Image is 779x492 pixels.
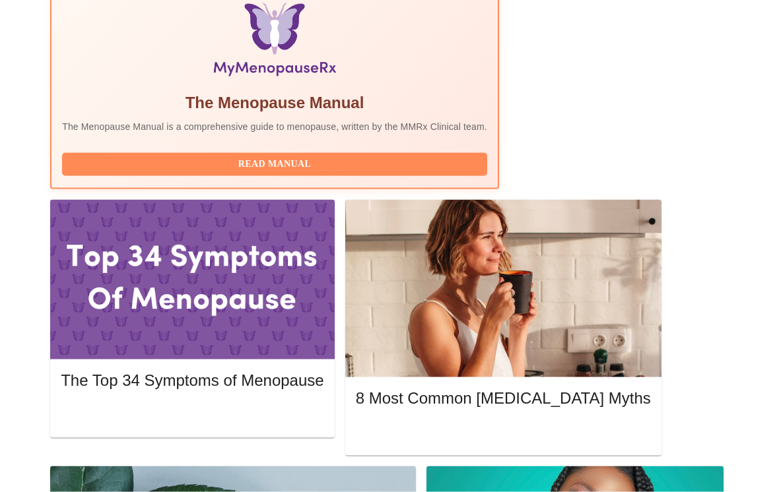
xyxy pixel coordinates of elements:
button: Read More [61,403,323,426]
span: Read More [74,406,310,423]
button: Read Manual [62,153,487,176]
span: Read Manual [75,156,474,173]
button: Read More [356,421,651,445]
h5: 8 Most Common [MEDICAL_DATA] Myths [356,388,651,409]
span: Read More [369,425,638,441]
h5: The Menopause Manual [62,92,487,113]
img: Menopause Manual [129,3,419,82]
p: The Menopause Manual is a comprehensive guide to menopause, written by the MMRx Clinical team. [62,120,487,133]
a: Read Manual [62,158,491,169]
h5: The Top 34 Symptoms of Menopause [61,370,323,391]
a: Read More [61,408,327,419]
a: Read More [356,425,654,437]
